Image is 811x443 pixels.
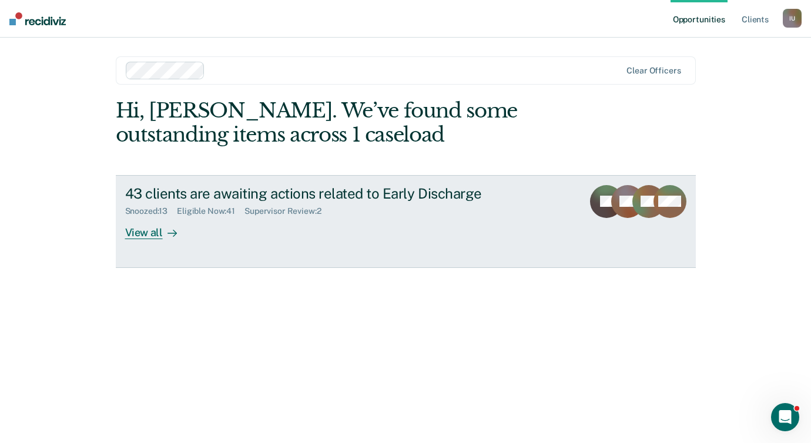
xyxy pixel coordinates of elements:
iframe: Intercom live chat [771,403,799,431]
div: Supervisor Review : 2 [244,206,330,216]
div: View all [125,216,191,239]
button: IU [783,9,802,28]
img: Recidiviz [9,12,66,25]
a: 43 clients are awaiting actions related to Early DischargeSnoozed:13Eligible Now:41Supervisor Rev... [116,175,696,268]
div: Hi, [PERSON_NAME]. We’ve found some outstanding items across 1 caseload [116,99,580,147]
div: 43 clients are awaiting actions related to Early Discharge [125,185,538,202]
div: Clear officers [626,66,681,76]
div: I U [783,9,802,28]
div: Snoozed : 13 [125,206,177,216]
div: Eligible Now : 41 [177,206,244,216]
